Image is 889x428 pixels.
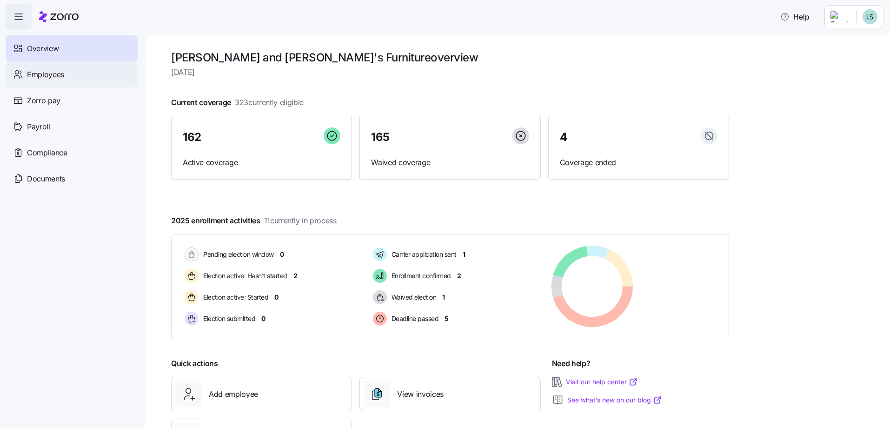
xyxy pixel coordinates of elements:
span: Pending election window [200,250,274,259]
span: Enrollment confirmed [389,271,451,281]
span: Election active: Started [200,293,268,302]
span: 2 [457,271,461,281]
span: Zorro pay [27,95,60,107]
a: Payroll [6,114,138,140]
span: Coverage ended [560,157,717,168]
span: Election active: Hasn't started [200,271,287,281]
a: Documents [6,166,138,192]
span: 323 currently eligible [235,97,304,108]
span: 0 [261,314,265,323]
span: Help [780,11,809,22]
img: d552751acb159096fc10a5bc90168bac [862,9,877,24]
a: Compliance [6,140,138,166]
span: Quick actions [171,358,218,369]
span: Compliance [27,147,67,159]
a: Zorro pay [6,87,138,114]
h1: [PERSON_NAME] and [PERSON_NAME]'s Furniture overview [171,50,729,65]
span: 2 [293,271,298,281]
a: See what’s new on our blog [567,395,662,405]
span: Payroll [27,121,50,133]
span: 165 [371,132,390,143]
span: 1 [442,293,445,302]
span: [DATE] [171,67,729,78]
span: View invoices [397,388,444,400]
span: 2025 enrollment activities [171,215,337,227]
span: 4 [560,132,567,143]
span: Employees [27,69,64,80]
button: Help [773,7,817,26]
span: Waived coverage [371,157,529,168]
a: Visit our help center [566,377,638,387]
span: 162 [183,132,201,143]
span: Carrier application sent [389,250,457,259]
span: Overview [27,43,59,54]
a: Overview [6,35,138,61]
span: 0 [274,293,279,302]
a: Employees [6,61,138,87]
span: 5 [444,314,449,323]
span: Need help? [552,358,590,369]
span: Active coverage [183,157,340,168]
span: Add employee [209,388,258,400]
span: Deadline passed [389,314,439,323]
span: Current coverage [171,97,304,108]
span: 11 currently in process [264,215,337,227]
span: Election submitted [200,314,255,323]
span: Documents [27,173,65,185]
span: 1 [463,250,465,259]
span: Waived election [389,293,437,302]
img: Employer logo [830,11,849,22]
span: 0 [280,250,284,259]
